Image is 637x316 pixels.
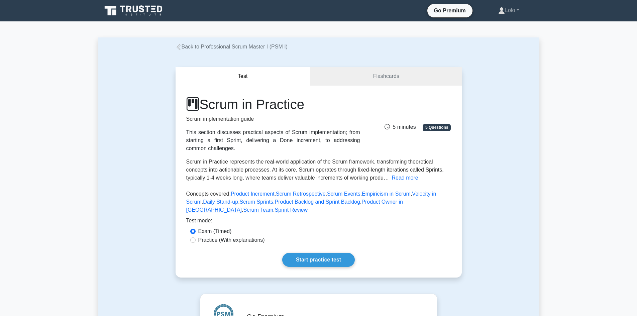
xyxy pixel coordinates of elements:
a: Scrum Retrospective [276,191,326,197]
a: Empiricism in Scrum [362,191,411,197]
span: 5 minutes [385,124,416,130]
a: Go Premium [430,6,470,15]
label: Exam (Timed) [198,227,232,235]
p: Concepts covered: , , , , , , , , , , [186,190,451,217]
label: Practice (With explanations) [198,236,265,244]
button: Test [176,67,311,86]
span: 5 Questions [423,124,451,131]
a: Scrum Events [327,191,360,197]
a: Product Increment [231,191,275,197]
p: Scrum implementation guide [186,115,360,123]
a: Back to Professional Scrum Master I (PSM I) [176,44,288,49]
div: This section discusses practical aspects of Scrum implementation; from starting a first Sprint, d... [186,128,360,152]
a: Sprint Review [275,207,308,213]
button: Read more [392,174,418,182]
a: Scrum Sprints [240,199,273,205]
a: Daily Stand-up [203,199,238,205]
a: Flashcards [310,67,461,86]
div: Test mode: [186,217,451,227]
a: Scrum Team [243,207,274,213]
a: Lolo [482,4,535,17]
span: Scrum in Practice represents the real-world application of the Scrum framework, transforming theo... [186,159,444,181]
h1: Scrum in Practice [186,96,360,112]
a: Product Backlog and Sprint Backlog [275,199,360,205]
a: Start practice test [282,253,355,267]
